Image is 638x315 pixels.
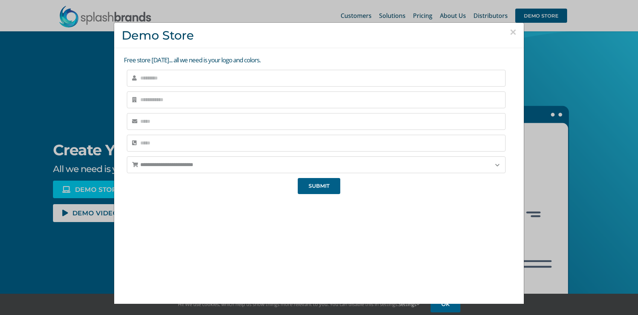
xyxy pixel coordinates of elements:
[124,56,516,65] p: Free store [DATE]... all we need is your logo and colors.
[122,28,516,42] h3: Demo Store
[510,26,516,38] button: Close
[298,178,340,194] button: SUBMIT
[309,183,329,189] span: SUBMIT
